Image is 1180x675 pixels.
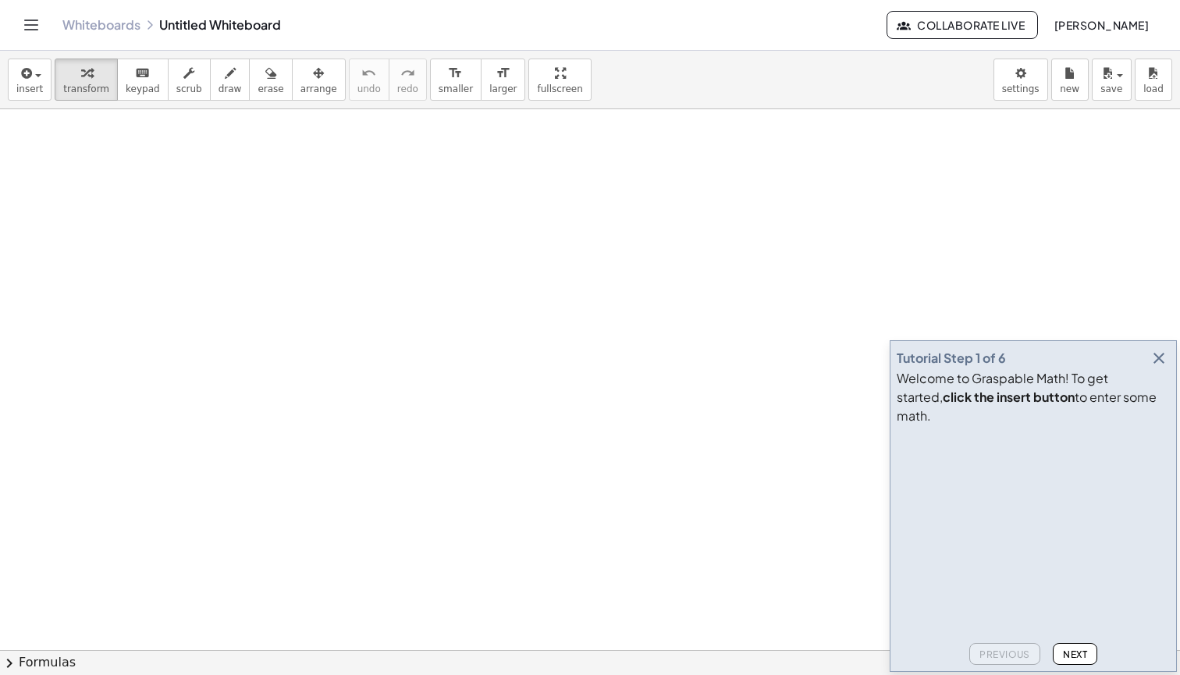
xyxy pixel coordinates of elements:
[448,64,463,83] i: format_size
[887,11,1038,39] button: Collaborate Live
[249,59,292,101] button: erase
[19,12,44,37] button: Toggle navigation
[300,83,337,94] span: arrange
[1002,83,1040,94] span: settings
[135,64,150,83] i: keyboard
[528,59,591,101] button: fullscreen
[210,59,251,101] button: draw
[481,59,525,101] button: format_sizelarger
[1060,83,1079,94] span: new
[8,59,52,101] button: insert
[400,64,415,83] i: redo
[63,83,109,94] span: transform
[258,83,283,94] span: erase
[900,18,1025,32] span: Collaborate Live
[1143,83,1164,94] span: load
[1063,648,1087,660] span: Next
[389,59,427,101] button: redoredo
[117,59,169,101] button: keyboardkeypad
[1054,18,1149,32] span: [PERSON_NAME]
[176,83,202,94] span: scrub
[496,64,510,83] i: format_size
[126,83,160,94] span: keypad
[1041,11,1161,39] button: [PERSON_NAME]
[897,349,1006,368] div: Tutorial Step 1 of 6
[357,83,381,94] span: undo
[62,17,140,33] a: Whiteboards
[993,59,1048,101] button: settings
[1100,83,1122,94] span: save
[16,83,43,94] span: insert
[397,83,418,94] span: redo
[168,59,211,101] button: scrub
[219,83,242,94] span: draw
[943,389,1075,405] b: click the insert button
[537,83,582,94] span: fullscreen
[349,59,389,101] button: undoundo
[361,64,376,83] i: undo
[1051,59,1089,101] button: new
[55,59,118,101] button: transform
[439,83,473,94] span: smaller
[1135,59,1172,101] button: load
[1092,59,1132,101] button: save
[292,59,346,101] button: arrange
[897,369,1170,425] div: Welcome to Graspable Math! To get started, to enter some math.
[430,59,482,101] button: format_sizesmaller
[1053,643,1097,665] button: Next
[489,83,517,94] span: larger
